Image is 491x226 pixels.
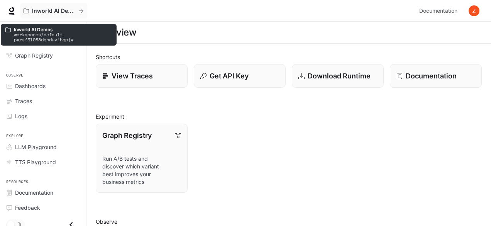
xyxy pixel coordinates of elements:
h2: Observe [96,218,482,226]
span: Logs [15,112,27,120]
p: Graph Registry [102,130,152,141]
p: Documentation [406,71,457,81]
p: Download Runtime [308,71,371,81]
p: Inworld AI Demos [32,8,75,14]
button: Get API Key [194,64,286,88]
h2: Shortcuts [96,53,482,61]
a: View Traces [96,64,188,88]
a: TTS Playground [3,155,83,169]
span: TTS Playground [15,158,56,166]
a: Download Runtime [292,64,384,88]
a: Documentation [416,3,463,19]
a: LLM Playground [3,140,83,154]
a: Dashboards [3,79,83,93]
p: Get API Key [210,71,249,81]
span: Feedback [15,204,40,212]
h2: Experiment [96,112,482,121]
span: Traces [15,97,32,105]
a: Traces [3,94,83,108]
a: Feedback [3,201,83,214]
span: LLM Playground [15,143,57,151]
span: Graph Registry [15,51,53,59]
a: Documentation [390,64,482,88]
a: Documentation [3,186,83,199]
button: User avatar [466,3,482,19]
img: User avatar [469,5,479,16]
a: Logs [3,109,83,123]
span: Dashboards [15,82,46,90]
span: Documentation [15,189,53,197]
a: Graph RegistryRun A/B tests and discover which variant best improves your business metrics [96,124,188,193]
p: Run A/B tests and discover which variant best improves your business metrics [102,155,181,186]
p: Inworld AI Demos [14,27,112,32]
p: View Traces [112,71,153,81]
span: Documentation [419,6,457,16]
a: Graph Registry [3,49,83,62]
button: All workspaces [20,3,87,19]
p: workspaces/default-pxrsf3l058dqnduvjhqpjw [14,32,112,42]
